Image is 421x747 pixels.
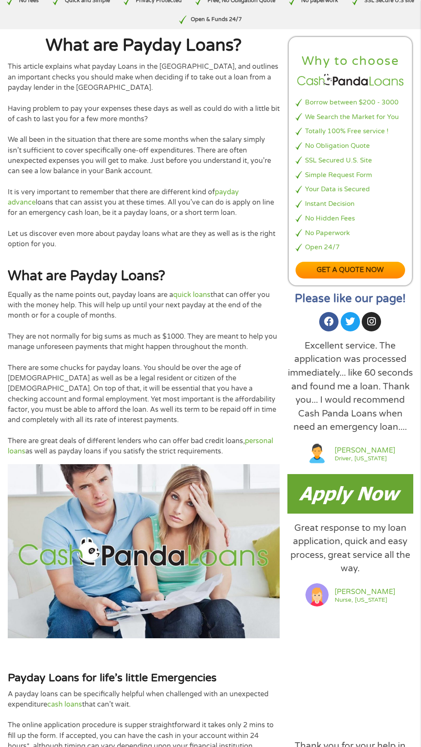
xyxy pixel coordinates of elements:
a: [PERSON_NAME] [335,587,395,597]
p: There are some chucks for payday loans. You should be over the age of [DEMOGRAPHIC_DATA] as well ... [8,363,280,426]
a: [PERSON_NAME] [335,445,395,456]
p: This article explains what payday Loans in the [GEOGRAPHIC_DATA], and outlines an important check... [8,61,280,93]
li: Totally 100% Free service ! [296,126,405,136]
div: Excellent service. The application was processed immediately... like 60 seconds and found me a lo... [287,339,413,434]
h2: Please like our page!​ [287,293,413,304]
p: Open & Funds 24/7 [191,15,242,24]
li: Open 24/7 [296,242,405,252]
li: No Obligation Quote [296,141,405,151]
p: Equally as the name points out, payday loans are a that can offer you with the money help. This w... [8,290,280,321]
li: Simple Request Form [296,170,405,180]
li: We Search the Market for You [296,112,405,122]
h1: What are Payday Loans? [8,37,280,54]
div: Great response to my loan application, quick and easy process, great service all the way. [287,521,413,576]
p: Let us discover even more about payday loans what are they as well as is the right option for you. [8,229,280,250]
p: It is very important to remember that there are different kind of loans that can assist you at th... [8,187,280,218]
a: quick loans [173,291,210,299]
p: A payday loans can be specifically helpful when challenged with an unexpected expenditure that ca... [8,689,280,710]
iframe: 515 Las Olas Boulevard, FL 33301 [287,615,413,732]
a: Nurse, [US_STATE] [335,597,395,603]
li: SSL Secured U.S. Site [296,156,405,165]
h3: Payday Loans for life’s little Emergencies [8,671,280,685]
li: No Paperwork [296,228,405,238]
img: payday loans online [8,464,280,638]
li: Your Data is Secured [296,184,405,194]
li: Instant Decision [296,199,405,209]
a: cash loans [47,700,82,709]
p: They are not normally for big sums as much as $1000. They are meant to help you manage unforeseen... [8,331,280,352]
p: We all been in the situation that there are some months when the salary simply isn’t sufficient t... [8,135,280,176]
li: Borrow between $200 - 3000 [296,98,405,107]
h2: Why to choose [296,53,405,69]
li: No Hidden Fees [296,214,405,223]
h2: What are Payday Loans? [8,267,280,285]
p: There are great deals of different lenders who can offer bad credit loans, as well as payday loan... [8,436,280,457]
img: Payday loans now [287,474,413,513]
a: Get a quote now [296,262,405,279]
p: Having problem to pay your expenses these days as well as could do with a little bit of cash to l... [8,104,280,125]
a: Driver, [US_STATE] [335,456,395,462]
